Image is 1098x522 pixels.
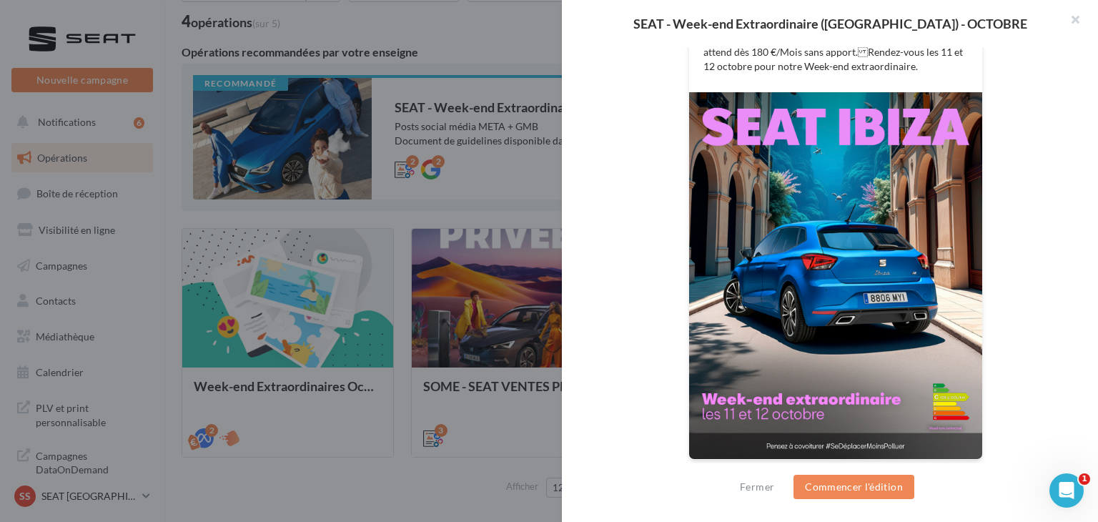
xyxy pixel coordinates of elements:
div: SEAT - Week-end Extraordinaire ([GEOGRAPHIC_DATA]) - OCTOBRE [585,17,1075,30]
button: Fermer [734,478,780,496]
button: Commencer l'édition [793,475,914,499]
span: 1 [1079,473,1090,485]
iframe: Intercom live chat [1049,473,1084,508]
p: Quand l’ordinaire ne suffit plus. 🚗 La #SEATIbiza vous attend dès 180 €/Mois sans apport. Rendez-... [703,31,968,74]
div: La prévisualisation est non-contractuelle [688,460,983,478]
